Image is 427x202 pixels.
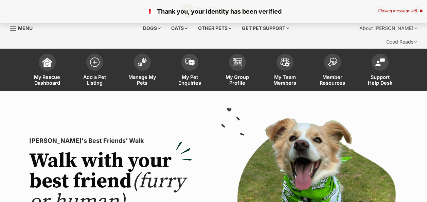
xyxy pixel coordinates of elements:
div: Get pet support [237,21,294,35]
img: pet-enquiries-icon-7e3ad2cf08bfb03b45e93fb7055b45f3efa6380592205ae92323e6603595dc1f.svg [185,58,195,66]
span: Support Help Desk [365,74,395,86]
img: dashboard-icon-eb2f2d2d3e046f16d808141f083e7271f6b2e854fb5c12c21221c1fb7104beca.svg [42,57,52,67]
span: Add a Pet Listing [79,74,110,86]
img: manage-my-pets-icon-02211641906a0b7f246fdf0571729dbe1e7629f14944591b6c1af311fb30b64b.svg [138,58,147,67]
a: Member Resources [309,50,356,91]
span: My Pet Enquiries [175,74,205,86]
img: team-members-icon-5396bd8760b3fe7c0b43da4ab00e1e3bb1a5d9ba89233759b79545d2d3fc5d0d.svg [280,58,290,67]
img: help-desk-icon-fdf02630f3aa405de69fd3d07c3f3aa587a6932b1a1747fa1d2bba05be0121f9.svg [375,58,385,66]
img: group-profile-icon-3fa3cf56718a62981997c0bc7e787c4b2cf8bcc04b72c1350f741eb67cf2f40e.svg [233,58,242,66]
p: [PERSON_NAME]'s Best Friends' Walk [29,136,192,146]
a: Add a Pet Listing [71,50,119,91]
span: Manage My Pets [127,74,158,86]
a: My Pet Enquiries [166,50,214,91]
a: Manage My Pets [119,50,166,91]
div: Good Reads [381,35,422,49]
div: Other pets [193,21,236,35]
div: About [PERSON_NAME] [355,21,422,35]
img: add-pet-listing-icon-0afa8454b4691262ce3f59096e99ab1cd57d4a30225e0717b998d2c9b9846f56.svg [90,57,100,67]
span: My Rescue Dashboard [32,74,63,86]
a: My Group Profile [214,50,261,91]
a: Support Help Desk [356,50,404,91]
div: Dogs [138,21,165,35]
div: Cats [166,21,192,35]
a: My Rescue Dashboard [23,50,71,91]
span: My Team Members [270,74,300,86]
span: My Group Profile [222,74,253,86]
img: member-resources-icon-8e73f808a243e03378d46382f2149f9095a855e16c252ad45f914b54edf8863c.svg [328,57,337,67]
a: My Team Members [261,50,309,91]
span: Member Resources [317,74,348,86]
a: Menu [10,21,37,34]
span: Menu [18,25,33,31]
